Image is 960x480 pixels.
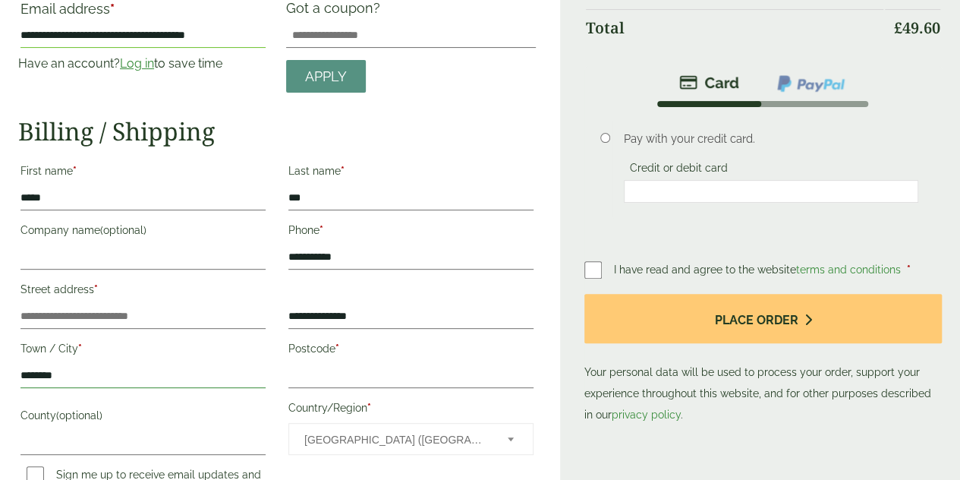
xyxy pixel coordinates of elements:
[120,56,154,71] a: Log in
[94,283,98,295] abbr: required
[335,343,339,355] abbr: required
[679,74,739,92] img: stripe.png
[614,264,904,276] span: I have read and agree to the website
[18,117,536,146] h2: Billing / Shipping
[586,9,883,46] th: Total
[288,338,534,364] label: Postcode
[20,279,266,305] label: Street address
[612,409,681,421] a: privacy policy
[288,160,534,186] label: Last name
[288,397,534,423] label: Country/Region
[288,219,534,245] label: Phone
[73,165,77,177] abbr: required
[776,74,846,93] img: ppcp-gateway.png
[286,60,366,93] a: Apply
[20,405,266,431] label: County
[894,17,940,38] bdi: 49.60
[20,338,266,364] label: Town / City
[20,219,266,245] label: Company name
[894,17,902,38] span: £
[584,294,942,343] button: Place order
[624,162,734,178] label: Credit or debit card
[624,131,919,147] p: Pay with your credit card.
[20,2,266,24] label: Email address
[367,402,371,414] abbr: required
[56,409,102,422] span: (optional)
[341,165,345,177] abbr: required
[100,224,146,236] span: (optional)
[20,160,266,186] label: First name
[288,423,534,455] span: Country/Region
[78,343,82,355] abbr: required
[304,424,487,456] span: United Kingdom (UK)
[110,1,115,17] abbr: required
[18,55,268,73] p: Have an account? to save time
[796,264,901,276] a: terms and conditions
[305,68,347,85] span: Apply
[628,185,914,198] iframe: Secure card payment input frame
[907,264,911,276] abbr: required
[584,294,942,425] p: Your personal data will be used to process your order, support your experience throughout this we...
[319,224,323,236] abbr: required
